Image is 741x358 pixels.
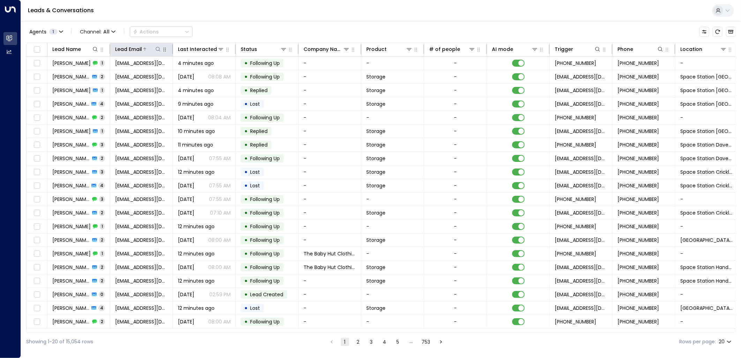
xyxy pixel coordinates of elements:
[178,291,194,298] span: Oct 06, 2025
[32,195,41,204] span: Toggle select row
[52,141,90,148] span: Benjamin Goodwin
[675,220,738,233] td: -
[32,249,41,258] span: Toggle select row
[555,45,573,53] div: Trigger
[244,139,248,151] div: •
[366,128,386,135] span: Storage
[32,181,41,190] span: Toggle select row
[366,277,386,284] span: Storage
[115,45,162,53] div: Lead Email
[437,338,445,346] button: Go to next page
[77,27,118,37] button: Channel:All
[361,315,424,328] td: -
[250,60,280,67] span: Following Up
[299,84,361,97] td: -
[178,141,213,148] span: 11 minutes ago
[675,315,738,328] td: -
[361,220,424,233] td: -
[98,101,105,107] span: 4
[555,237,607,244] span: leads@space-station.co.uk
[99,210,105,216] span: 2
[115,305,168,312] span: skaur0321@gmail.com
[178,264,194,271] span: Yesterday
[680,128,733,135] span: Space Station Solihull
[366,209,386,216] span: Storage
[250,114,280,121] span: Following Up
[250,277,280,284] span: Following Up
[366,264,386,271] span: Storage
[492,45,513,53] div: AI mode
[178,155,194,162] span: Yesterday
[299,301,361,315] td: -
[178,209,194,216] span: Aug 27, 2025
[52,100,89,107] span: Amir Mehmood
[210,209,231,216] p: 07:10 AM
[299,315,361,328] td: -
[178,169,215,176] span: 12 minutes ago
[115,250,168,257] span: thebabyhutclothing@outlook.com
[32,154,41,163] span: Toggle select row
[52,305,89,312] span: Sindy Kaur
[32,263,41,272] span: Toggle select row
[299,179,361,192] td: -
[555,196,596,203] span: +447778036220
[675,57,738,70] td: -
[680,209,733,216] span: Space Station Cricklewood
[617,100,659,107] span: +447404806515
[555,155,607,162] span: leads@space-station.co.uk
[420,338,432,346] button: Go to page 753
[299,274,361,288] td: -
[52,45,81,53] div: Lead Name
[366,45,413,53] div: Product
[429,45,476,53] div: # of people
[617,128,659,135] span: +447762786936
[208,264,231,271] p: 08:00 AM
[250,141,268,148] span: Replied
[29,29,46,34] span: Agents
[555,223,596,230] span: +447476725227
[299,125,361,138] td: -
[52,114,90,121] span: Amir Mehmood
[366,169,386,176] span: Storage
[32,59,41,68] span: Toggle select row
[100,60,105,66] span: 1
[617,291,659,298] span: +447404404512
[52,182,89,189] span: Paola Rebella
[555,60,596,67] span: +447979901420
[244,152,248,164] div: •
[52,45,99,53] div: Lead Name
[250,264,280,271] span: Following Up
[244,112,248,124] div: •
[555,128,607,135] span: leads@space-station.co.uk
[250,305,260,312] span: Lost
[361,193,424,206] td: -
[178,45,217,53] div: Last Interacted
[299,220,361,233] td: -
[617,155,659,162] span: +447988287645
[454,169,457,176] div: -
[130,27,193,37] button: Actions
[381,338,389,346] button: Go to page 4
[299,70,361,83] td: -
[49,29,58,35] span: 1
[250,169,260,176] span: Lost
[178,60,214,67] span: 4 minutes ago
[304,45,343,53] div: Company Name
[454,264,457,271] div: -
[178,114,194,121] span: Oct 04, 2025
[115,128,168,135] span: j.oliver1964@yahoo.co.uk
[244,193,248,205] div: •
[454,73,457,80] div: -
[454,182,457,189] div: -
[52,223,91,230] span: Saheed Adewale
[555,100,607,107] span: leads@space-station.co.uk
[178,73,194,80] span: Yesterday
[617,264,659,271] span: +447312000642
[99,264,105,270] span: 2
[361,57,424,70] td: -
[32,113,41,122] span: Toggle select row
[99,142,105,148] span: 3
[32,277,41,285] span: Toggle select row
[115,114,168,121] span: amirmehmood2000@yahoo.com
[241,45,287,53] div: Status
